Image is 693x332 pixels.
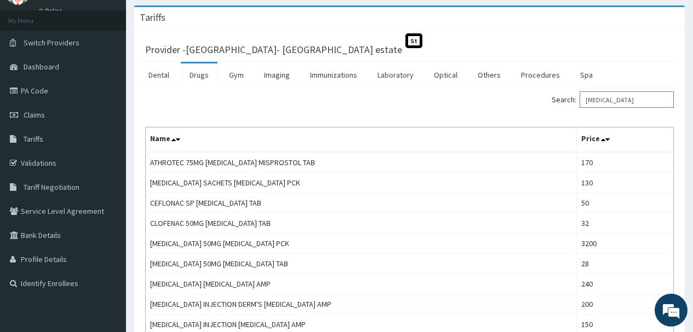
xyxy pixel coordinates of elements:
td: ATHROTEC 75MG [MEDICAL_DATA] MISPROSTOL TAB [146,152,577,173]
td: [MEDICAL_DATA] INJECTION DERM'S [MEDICAL_DATA] AMP [146,294,577,314]
span: We're online! [64,97,151,208]
span: Claims [24,110,45,120]
td: [MEDICAL_DATA] [MEDICAL_DATA] AMP [146,274,577,294]
div: Chat with us now [57,61,184,75]
a: Online [38,7,65,15]
a: Optical [425,63,466,86]
a: Others [469,63,509,86]
a: Immunizations [301,63,366,86]
h3: Tariffs [140,13,165,22]
th: Name [146,127,577,153]
a: Gym [220,63,253,86]
input: Search: [580,91,674,108]
h3: Provider - [GEOGRAPHIC_DATA]- [GEOGRAPHIC_DATA] estate [145,45,402,55]
span: Tariff Negotiation [24,182,79,192]
td: [MEDICAL_DATA] 50MG [MEDICAL_DATA] PCK [146,234,577,254]
td: 170 [577,152,674,173]
a: Procedures [512,63,569,86]
textarea: Type your message and hit 'Enter' [5,218,209,257]
a: Drugs [181,63,217,86]
td: [MEDICAL_DATA] 50MG [MEDICAL_DATA] TAB [146,254,577,274]
td: 3200 [577,234,674,254]
span: Dashboard [24,62,59,72]
label: Search: [552,91,674,108]
div: Minimize live chat window [180,5,206,32]
span: St [405,33,422,48]
td: CEFLONAC SP [MEDICAL_DATA] TAB [146,193,577,213]
td: 130 [577,173,674,193]
td: 200 [577,294,674,314]
th: Price [577,127,674,153]
td: 32 [577,213,674,234]
td: [MEDICAL_DATA] SACHETS [MEDICAL_DATA] PCK [146,173,577,193]
span: Switch Providers [24,38,79,48]
td: 50 [577,193,674,213]
td: CLOFENAC 50MG [MEDICAL_DATA] TAB [146,213,577,234]
a: Dental [140,63,178,86]
a: Imaging [255,63,299,86]
span: Tariffs [24,134,43,144]
a: Spa [571,63,602,86]
a: Laboratory [369,63,422,86]
td: 28 [577,254,674,274]
img: d_794563401_company_1708531726252_794563401 [20,55,44,82]
td: 240 [577,274,674,294]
